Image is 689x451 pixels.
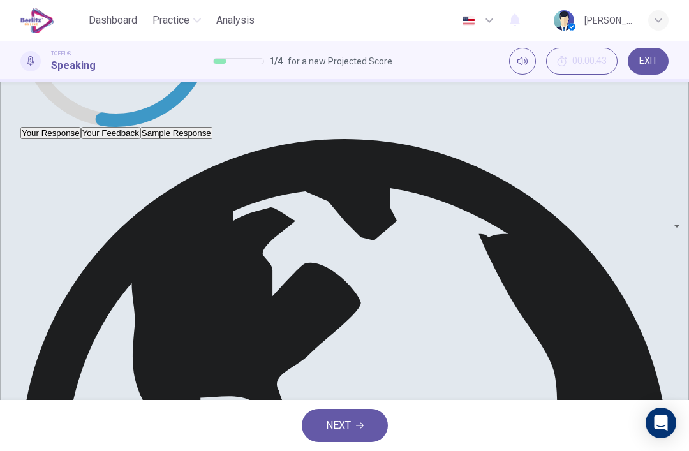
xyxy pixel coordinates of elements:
span: 1 / 4 [269,54,283,69]
span: 00:00:43 [572,56,607,66]
button: NEXT [302,409,388,442]
div: [PERSON_NAME] [PERSON_NAME] [584,13,633,28]
span: Practice [152,13,189,28]
button: Your Feedback [81,127,140,139]
a: EduSynch logo [20,8,84,33]
button: 00:00:43 [546,48,618,75]
img: EduSynch logo [20,8,54,33]
button: EXIT [628,48,669,75]
button: Dashboard [84,9,142,32]
button: Sample Response [140,127,212,139]
span: EXIT [639,56,658,66]
span: NEXT [326,417,351,434]
div: Open Intercom Messenger [646,408,676,438]
div: basic tabs example [20,127,669,139]
span: TOEFL® [51,49,71,58]
button: Practice [147,9,206,32]
button: Analysis [211,9,260,32]
span: for a new Projected Score [288,54,392,69]
button: Your Response [20,127,81,139]
h1: Speaking [51,58,96,73]
div: Hide [546,48,618,75]
img: Profile picture [554,10,574,31]
div: Mute [509,48,536,75]
img: en [461,16,477,26]
span: Analysis [216,13,255,28]
span: Dashboard [89,13,137,28]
